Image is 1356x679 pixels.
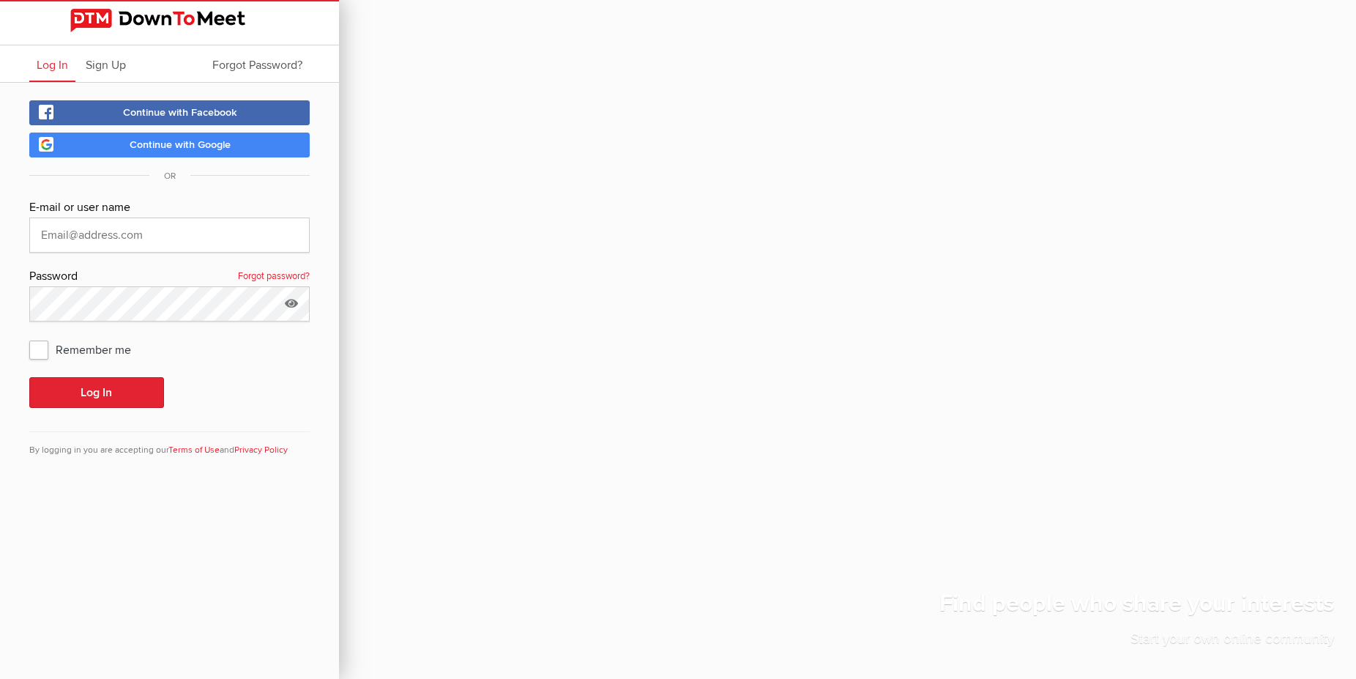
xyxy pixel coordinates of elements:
button: Log In [29,377,164,408]
a: Sign Up [78,45,133,82]
a: Continue with Google [29,133,310,157]
span: Continue with Facebook [123,106,237,119]
span: Log In [37,58,68,73]
span: Remember me [29,336,146,363]
p: Start your own online community [939,628,1334,657]
a: Privacy Policy [234,445,288,456]
a: Forgot password? [238,267,310,286]
img: DownToMeet [70,9,269,32]
a: Forgot Password? [205,45,310,82]
div: Password [29,267,310,286]
a: Log In [29,45,75,82]
div: By logging in you are accepting our and [29,431,310,457]
a: Continue with Facebook [29,100,310,125]
div: E-mail or user name [29,198,310,218]
span: OR [149,171,190,182]
span: Continue with Google [130,138,231,151]
span: Forgot Password? [212,58,302,73]
a: Terms of Use [168,445,220,456]
span: Sign Up [86,58,126,73]
input: Email@address.com [29,218,310,253]
h1: Find people who share your interests [939,589,1334,628]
